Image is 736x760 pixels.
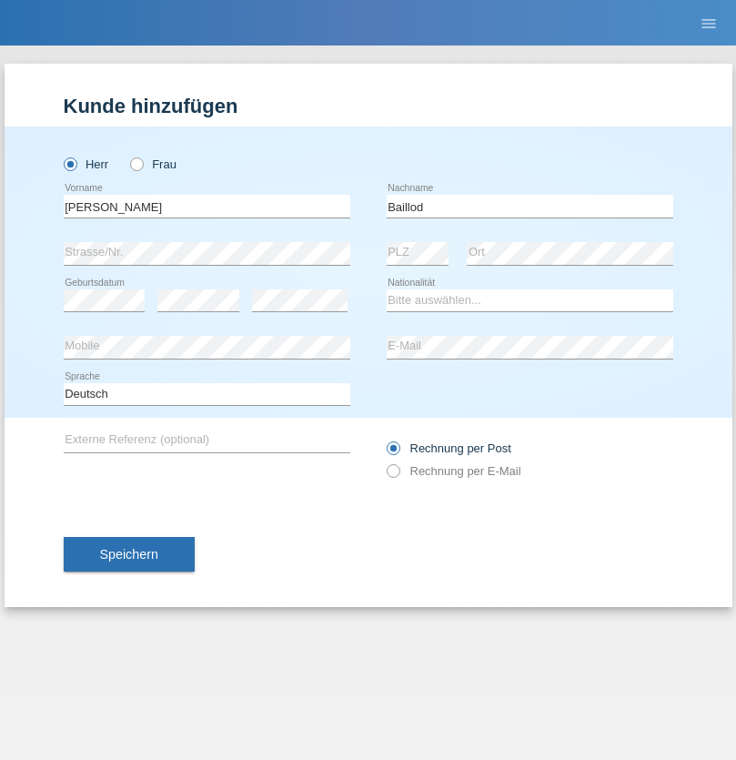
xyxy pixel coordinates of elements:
[691,17,727,28] a: menu
[64,157,109,171] label: Herr
[387,441,511,455] label: Rechnung per Post
[387,441,398,464] input: Rechnung per Post
[387,464,398,487] input: Rechnung per E-Mail
[64,157,76,169] input: Herr
[700,15,718,33] i: menu
[130,157,176,171] label: Frau
[130,157,142,169] input: Frau
[100,547,158,562] span: Speichern
[387,464,521,478] label: Rechnung per E-Mail
[64,537,195,572] button: Speichern
[64,95,673,117] h1: Kunde hinzufügen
